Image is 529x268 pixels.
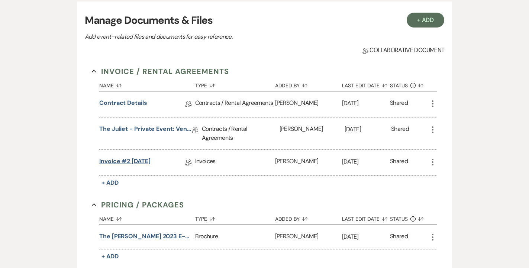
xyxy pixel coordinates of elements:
div: [PERSON_NAME] [275,91,342,117]
p: Add event–related files and documents for easy reference. [85,32,345,42]
button: + Add [99,178,121,188]
button: Last Edit Date [342,210,390,225]
div: Contracts / Rental Agreements [202,117,280,149]
p: [DATE] [342,157,390,167]
button: Added By [275,210,342,225]
a: The Juliet - Private Event: Venue Use Agreement [99,125,192,136]
button: Type [195,210,275,225]
a: Contract Details [99,99,147,110]
button: Added By [275,77,342,91]
div: Invoices [195,150,275,175]
span: Status [390,216,408,222]
div: Brochure [195,225,275,249]
span: + Add [101,179,119,187]
p: [DATE] [345,125,391,134]
div: Shared [390,99,408,110]
button: Invoice / Rental Agreements [92,66,229,77]
button: Name [99,210,195,225]
button: + Add [99,251,121,262]
button: + Add [407,13,445,28]
button: The [PERSON_NAME] 2023 e-brochure [99,232,192,241]
a: Invoice #2 [DATE] [99,157,151,168]
button: Name [99,77,195,91]
button: Status [390,210,428,225]
div: Shared [391,125,409,142]
div: [PERSON_NAME] [275,150,342,175]
p: [DATE] [342,232,390,242]
div: [PERSON_NAME] [280,117,345,149]
button: Status [390,77,428,91]
span: Collaborative document [362,46,444,55]
button: Pricing / Packages [92,199,184,210]
button: Last Edit Date [342,77,390,91]
button: Type [195,77,275,91]
h3: Manage Documents & Files [85,13,445,28]
div: Shared [390,232,408,242]
span: Status [390,83,408,88]
div: [PERSON_NAME] [275,225,342,249]
div: Contracts / Rental Agreements [195,91,275,117]
p: [DATE] [342,99,390,108]
span: + Add [101,252,119,260]
div: Shared [390,157,408,168]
